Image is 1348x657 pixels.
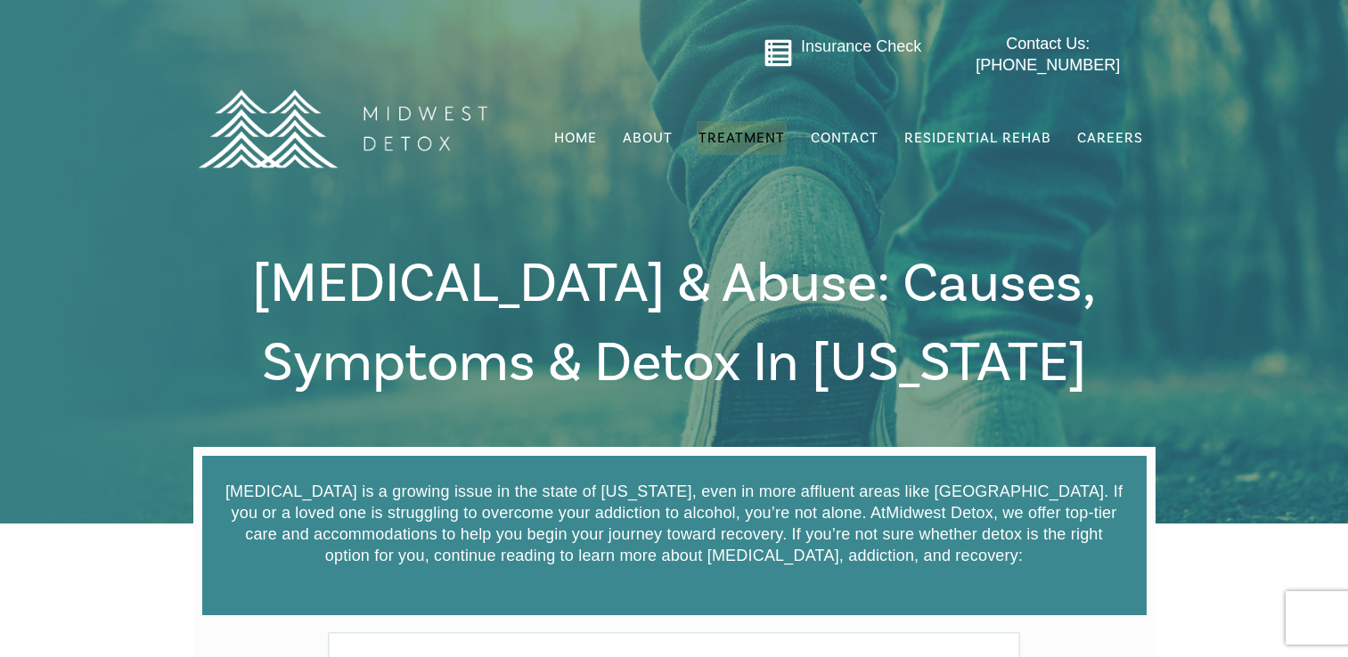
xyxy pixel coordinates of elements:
[1075,121,1145,155] a: Careers
[809,121,880,155] a: Contact
[1077,129,1143,147] span: Careers
[697,121,787,155] a: Treatment
[552,121,599,155] a: Home
[886,504,993,522] a: Midwest Detox
[801,37,921,55] a: Insurance Check
[903,121,1053,155] a: Residential Rehab
[904,129,1051,147] span: Residential Rehab
[811,131,878,145] span: Contact
[976,35,1120,73] span: Contact Us: [PHONE_NUMBER]
[941,34,1156,76] a: Contact Us: [PHONE_NUMBER]
[225,481,1124,566] p: [MEDICAL_DATA] is a growing issue in the state of [US_STATE], even in more affluent areas like [G...
[621,121,674,155] a: About
[764,38,793,74] a: Go to midwestdetox.com/message-form-page/
[623,131,673,145] span: About
[554,129,597,147] span: Home
[186,51,498,207] img: MD Logo Horitzontal white-01 (1) (1)
[699,131,785,145] span: Treatment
